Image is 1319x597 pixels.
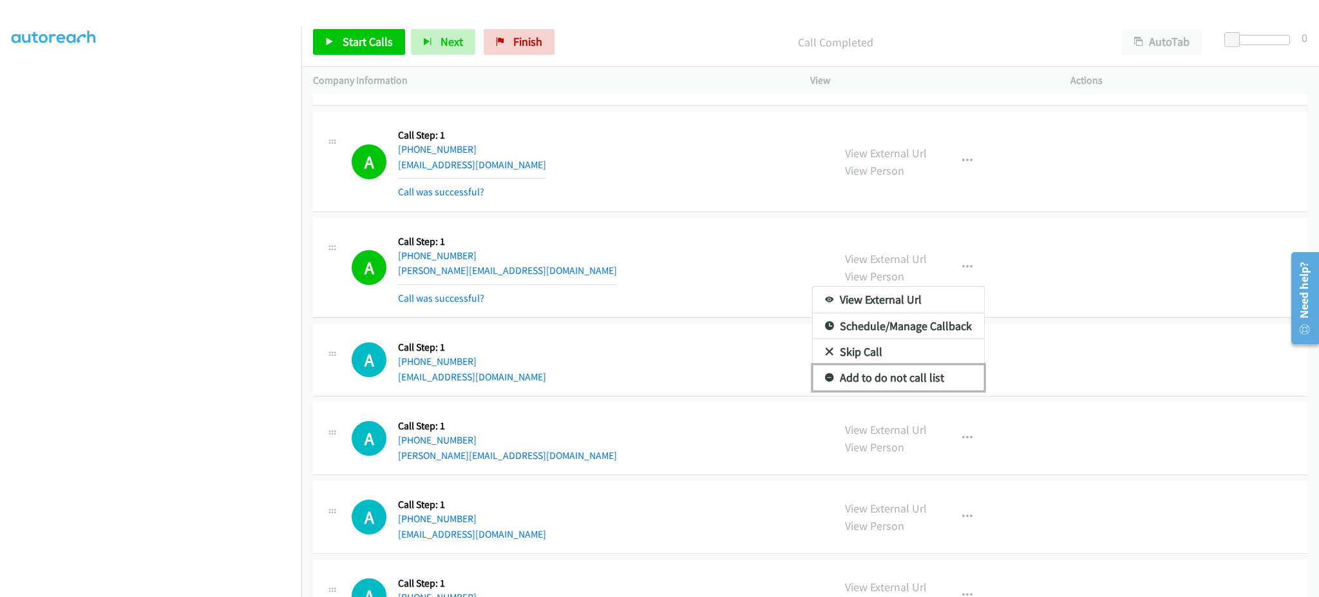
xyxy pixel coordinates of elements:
[813,313,984,339] a: Schedule/Manage Callback
[1282,247,1319,349] iframe: Resource Center
[352,342,386,377] h1: A
[813,339,984,365] a: Skip Call
[352,500,386,534] h1: A
[813,365,984,391] a: Add to do not call list
[813,287,984,313] a: View External Url
[352,421,386,456] h1: A
[352,421,386,456] div: The call is yet to be attempted
[352,500,386,534] div: The call is yet to be attempted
